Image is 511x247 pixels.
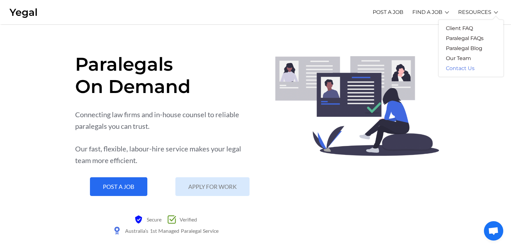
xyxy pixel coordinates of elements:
a: POST A JOB [90,177,147,196]
a: POST A JOB [373,3,403,21]
div: Our fast, flexible, labour-hire service makes your legal team more efficient. [75,143,256,166]
a: Paralegal Blog [439,43,489,53]
a: Our Team [439,53,478,63]
a: FIND A JOB [412,3,442,21]
div: Connecting law firms and in-house counsel to reliable paralegals you can trust. [75,109,256,132]
a: RESOURCES [458,3,491,21]
h1: Paralegals On Demand [75,53,256,98]
span: Australia’s 1st Managed Paralegal Service [123,225,219,236]
a: APPLY FOR WORK [175,177,250,196]
span: Verified [178,214,197,225]
a: Paralegal FAQs [439,33,491,43]
span: Secure [145,214,162,225]
a: Client FAQ [439,23,480,33]
span: APPLY FOR WORK [188,184,237,190]
div: Open chat [484,221,503,241]
a: Contact Us [439,63,482,73]
span: POST A JOB [103,184,134,190]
